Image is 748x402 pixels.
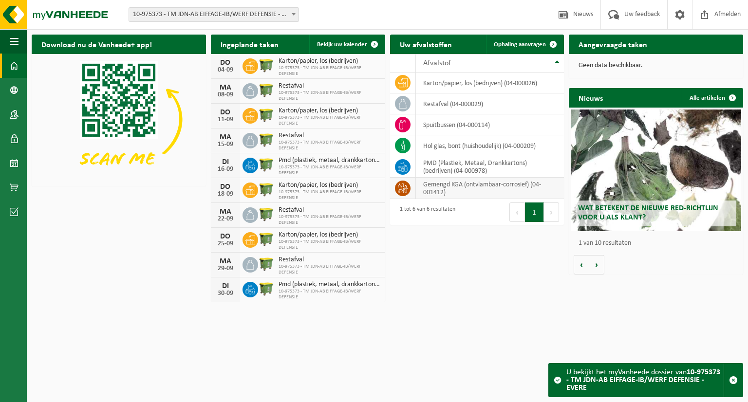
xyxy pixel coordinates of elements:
[258,156,275,173] img: WB-1100-HPE-GN-50
[416,156,564,178] td: PMD (Plastiek, Metaal, Drankkartons) (bedrijven) (04-000978)
[129,8,299,21] span: 10-975373 - TM JDN-AB EIFFAGE-IB/WERF DEFENSIE - EVERE
[258,131,275,148] img: WB-1100-HPE-GN-50
[279,164,380,176] span: 10-975373 - TM JDN-AB EIFFAGE-IB/WERF DEFENSIE
[579,62,733,69] p: Geen data beschikbaar.
[566,364,724,397] div: U bekijkt het myVanheede dossier van
[279,256,380,264] span: Restafval
[395,201,455,223] div: 1 tot 6 van 6 resultaten
[258,57,275,73] img: WB-1100-HPE-GN-50
[216,240,235,247] div: 25-09
[216,183,235,191] div: DO
[216,158,235,166] div: DI
[216,67,235,73] div: 04-09
[566,368,720,392] strong: 10-975373 - TM JDN-AB EIFFAGE-IB/WERF DEFENSIE - EVERE
[258,256,275,272] img: WB-1100-HPE-GN-50
[309,35,384,54] a: Bekijk uw kalender
[416,178,564,199] td: gemengd KGA (ontvlambaar-corrosief) (04-001412)
[279,57,380,65] span: Karton/papier, los (bedrijven)
[279,264,380,275] span: 10-975373 - TM JDN-AB EIFFAGE-IB/WERF DEFENSIE
[279,107,380,115] span: Karton/papier, los (bedrijven)
[279,214,380,226] span: 10-975373 - TM JDN-AB EIFFAGE-IB/WERF DEFENSIE
[129,7,299,22] span: 10-975373 - TM JDN-AB EIFFAGE-IB/WERF DEFENSIE - EVERE
[258,206,275,222] img: WB-1100-HPE-GN-50
[416,73,564,93] td: karton/papier, los (bedrijven) (04-000026)
[216,133,235,141] div: MA
[486,35,563,54] a: Ophaling aanvragen
[216,166,235,173] div: 16-09
[32,35,162,54] h2: Download nu de Vanheede+ app!
[216,233,235,240] div: DO
[279,189,380,201] span: 10-975373 - TM JDN-AB EIFFAGE-IB/WERF DEFENSIE
[258,231,275,247] img: WB-1100-HPE-GN-50
[279,65,380,77] span: 10-975373 - TM JDN-AB EIFFAGE-IB/WERF DEFENSIE
[279,206,380,214] span: Restafval
[279,182,380,189] span: Karton/papier, los (bedrijven)
[258,82,275,98] img: WB-1100-HPE-GN-50
[216,191,235,198] div: 18-09
[390,35,462,54] h2: Uw afvalstoffen
[279,289,380,300] span: 10-975373 - TM JDN-AB EIFFAGE-IB/WERF DEFENSIE
[579,240,738,247] p: 1 van 10 resultaten
[416,114,564,135] td: spuitbussen (04-000114)
[258,280,275,297] img: WB-1100-HPE-GN-50
[525,202,544,222] button: 1
[279,132,380,140] span: Restafval
[416,93,564,114] td: restafval (04-000029)
[216,208,235,216] div: MA
[211,35,288,54] h2: Ingeplande taken
[258,107,275,123] img: WB-1100-HPE-GN-50
[578,204,718,221] span: Wat betekent de nieuwe RED-richtlijn voor u als klant?
[279,281,380,289] span: Pmd (plastiek, metaal, drankkartons) (bedrijven)
[279,140,380,151] span: 10-975373 - TM JDN-AB EIFFAGE-IB/WERF DEFENSIE
[216,91,235,98] div: 08-09
[32,54,206,184] img: Download de VHEPlus App
[509,202,525,222] button: Previous
[569,88,613,107] h2: Nieuws
[216,257,235,265] div: MA
[216,141,235,148] div: 15-09
[423,59,451,67] span: Afvalstof
[544,202,559,222] button: Next
[279,82,380,90] span: Restafval
[258,181,275,198] img: WB-1100-HPE-GN-50
[216,116,235,123] div: 11-09
[279,90,380,102] span: 10-975373 - TM JDN-AB EIFFAGE-IB/WERF DEFENSIE
[317,41,367,48] span: Bekijk uw kalender
[216,282,235,290] div: DI
[682,88,742,108] a: Alle artikelen
[279,231,380,239] span: Karton/papier, los (bedrijven)
[216,59,235,67] div: DO
[216,265,235,272] div: 29-09
[216,109,235,116] div: DO
[216,216,235,222] div: 22-09
[574,255,589,274] button: Vorige
[589,255,604,274] button: Volgende
[571,110,742,231] a: Wat betekent de nieuwe RED-richtlijn voor u als klant?
[569,35,657,54] h2: Aangevraagde taken
[494,41,546,48] span: Ophaling aanvragen
[216,290,235,297] div: 30-09
[279,115,380,127] span: 10-975373 - TM JDN-AB EIFFAGE-IB/WERF DEFENSIE
[416,135,564,156] td: hol glas, bont (huishoudelijk) (04-000209)
[279,239,380,251] span: 10-975373 - TM JDN-AB EIFFAGE-IB/WERF DEFENSIE
[216,84,235,91] div: MA
[279,157,380,164] span: Pmd (plastiek, metaal, drankkartons) (bedrijven)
